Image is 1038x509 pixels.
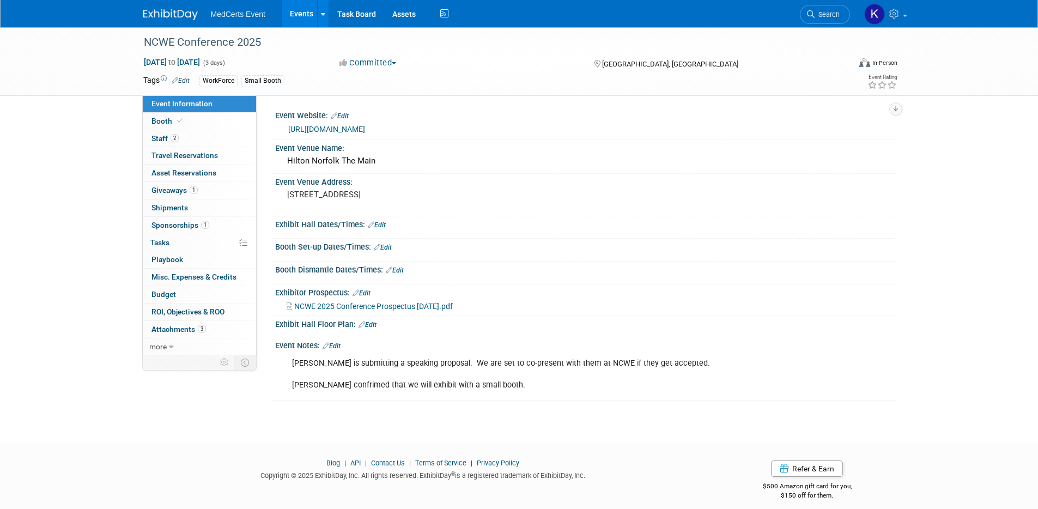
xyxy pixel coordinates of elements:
a: Edit [359,321,377,329]
span: Misc. Expenses & Credits [151,272,236,281]
a: Privacy Policy [477,459,519,467]
a: Terms of Service [415,459,466,467]
span: Shipments [151,203,188,212]
a: Edit [368,221,386,229]
span: 1 [190,186,198,194]
span: Asset Reservations [151,168,216,177]
div: Event Notes: [275,337,895,352]
a: Search [800,5,850,24]
a: Refer & Earn [771,460,843,477]
a: Misc. Expenses & Credits [143,269,256,286]
span: Booth [151,117,185,125]
a: Asset Reservations [143,165,256,181]
a: Tasks [143,234,256,251]
span: 2 [171,134,179,142]
span: Travel Reservations [151,151,218,160]
span: [GEOGRAPHIC_DATA], [GEOGRAPHIC_DATA] [602,60,738,68]
i: Booth reservation complete [177,118,183,124]
span: NCWE 2025 Conference Prospectus [DATE].pdf [294,302,453,311]
a: Edit [323,342,341,350]
div: Event Venue Name: [275,140,895,154]
a: Edit [172,77,190,84]
span: Event Information [151,99,213,108]
div: Event Website: [275,107,895,122]
sup: ® [451,471,455,477]
div: Copyright © 2025 ExhibitDay, Inc. All rights reserved. ExhibitDay is a registered trademark of Ex... [143,468,703,481]
div: Booth Dismantle Dates/Times: [275,262,895,276]
a: NCWE 2025 Conference Prospectus [DATE].pdf [287,302,453,311]
td: Toggle Event Tabs [234,355,256,369]
a: API [350,459,361,467]
a: Attachments3 [143,321,256,338]
a: Blog [326,459,340,467]
span: Staff [151,134,179,143]
a: Edit [353,289,371,297]
a: Budget [143,286,256,303]
a: Shipments [143,199,256,216]
div: Booth Set-up Dates/Times: [275,239,895,253]
div: [PERSON_NAME] is submitting a speaking proposal. We are set to co-present with them at NCWE if th... [284,353,775,396]
div: $500 Amazon gift card for you, [719,475,895,500]
span: Tasks [150,238,169,247]
img: Kayla Haack [864,4,885,25]
div: In-Person [872,59,897,67]
span: | [468,459,475,467]
a: Edit [331,112,349,120]
span: Search [815,10,840,19]
img: Format-Inperson.png [859,58,870,67]
span: | [406,459,414,467]
div: Small Booth [241,75,284,87]
div: Event Rating [867,75,897,80]
span: Giveaways [151,186,198,195]
div: Event Venue Address: [275,174,895,187]
a: Staff2 [143,130,256,147]
a: Playbook [143,251,256,268]
div: Event Format [786,57,898,73]
span: more [149,342,167,351]
span: Budget [151,290,176,299]
span: 3 [198,325,206,333]
span: | [342,459,349,467]
img: ExhibitDay [143,9,198,20]
a: Edit [386,266,404,274]
span: 1 [201,221,209,229]
div: WorkForce [199,75,238,87]
a: Giveaways1 [143,182,256,199]
a: more [143,338,256,355]
a: Event Information [143,95,256,112]
button: Committed [336,57,400,69]
span: ROI, Objectives & ROO [151,307,224,316]
span: MedCerts Event [211,10,265,19]
a: Sponsorships1 [143,217,256,234]
div: NCWE Conference 2025 [140,33,834,52]
div: Exhibitor Prospectus: [275,284,895,299]
div: $150 off for them. [719,491,895,500]
td: Personalize Event Tab Strip [215,355,234,369]
span: Sponsorships [151,221,209,229]
span: (3 days) [202,59,225,66]
a: [URL][DOMAIN_NAME] [288,125,365,134]
span: | [362,459,369,467]
div: Exhibit Hall Floor Plan: [275,316,895,330]
span: Playbook [151,255,183,264]
div: Exhibit Hall Dates/Times: [275,216,895,231]
span: [DATE] [DATE] [143,57,201,67]
a: Edit [374,244,392,251]
span: to [167,58,177,66]
span: Attachments [151,325,206,334]
a: Contact Us [371,459,405,467]
a: ROI, Objectives & ROO [143,304,256,320]
a: Booth [143,113,256,130]
td: Tags [143,75,190,87]
div: Hilton Norfolk The Main [283,153,887,169]
a: Travel Reservations [143,147,256,164]
pre: [STREET_ADDRESS] [287,190,521,199]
